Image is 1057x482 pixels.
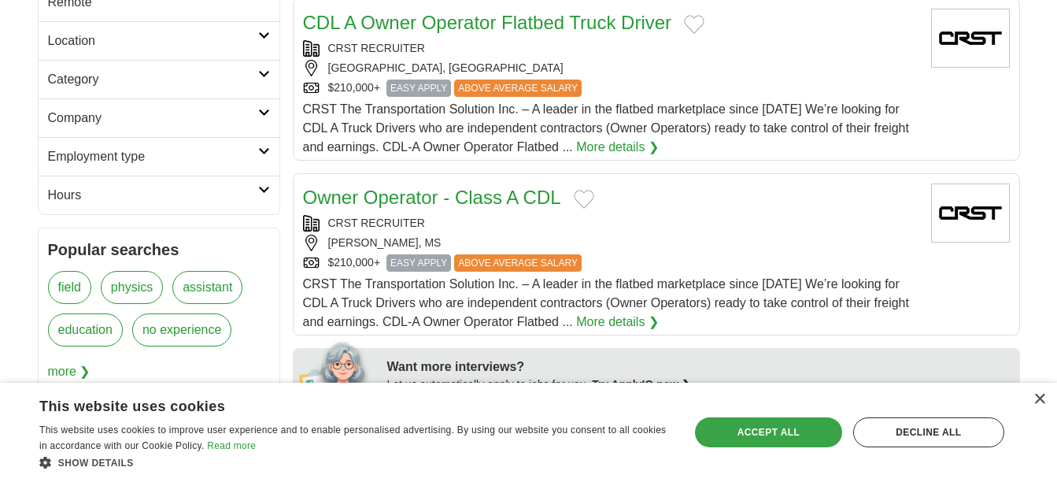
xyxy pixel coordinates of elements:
[853,417,1004,447] div: Decline all
[931,9,1010,68] img: Company logo
[48,238,270,261] h2: Popular searches
[132,313,232,347] a: no experience
[387,376,1011,393] div: Let us automatically apply to jobs for you.
[39,21,279,60] a: Location
[387,358,1011,376] div: Want more interviews?
[48,313,123,347] a: education
[576,313,659,332] a: More details ❯
[303,254,918,272] div: $210,000+
[48,186,258,205] h2: Hours
[172,271,242,304] a: assistant
[303,60,918,76] div: [GEOGRAPHIC_DATA], [GEOGRAPHIC_DATA]
[39,392,630,416] div: This website uses cookies
[39,98,279,137] a: Company
[303,215,918,232] div: CRST RECRUITER
[39,60,279,98] a: Category
[454,254,582,272] span: ABOVE AVERAGE SALARY
[931,184,1010,243] img: Company logo
[592,378,691,391] a: Try ApplyIQ now ❯
[303,12,672,33] a: CDL A Owner Operator Flatbed Truck Driver
[303,187,561,208] a: Owner Operator - Class A CDL
[303,102,909,154] span: CRST The Transportation Solution Inc. – A leader in the flatbed marketplace since [DATE] We’re lo...
[48,271,91,304] a: field
[48,147,258,166] h2: Employment type
[303,40,918,57] div: CRST RECRUITER
[48,356,91,387] span: more ❯
[684,15,704,34] button: Add to favorite jobs
[39,454,670,470] div: Show details
[574,190,594,209] button: Add to favorite jobs
[58,458,134,469] span: Show details
[39,425,666,451] span: This website uses cookies to improve user experience and to enable personalised advertising. By u...
[299,339,375,402] img: apply-iq-scientist.png
[101,271,163,304] a: physics
[39,137,279,176] a: Employment type
[386,254,451,272] span: EASY APPLY
[386,80,451,97] span: EASY APPLY
[695,417,842,447] div: Accept all
[303,80,918,97] div: $210,000+
[48,70,258,89] h2: Category
[1033,394,1045,406] div: Close
[303,235,918,251] div: [PERSON_NAME], MS
[48,109,258,128] h2: Company
[454,80,582,97] span: ABOVE AVERAGE SALARY
[207,440,256,451] a: Read more, opens a new window
[48,32,258,50] h2: Location
[39,176,279,214] a: Hours
[303,277,909,328] span: CRST The Transportation Solution Inc. – A leader in the flatbed marketplace since [DATE] We’re lo...
[576,138,659,157] a: More details ❯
